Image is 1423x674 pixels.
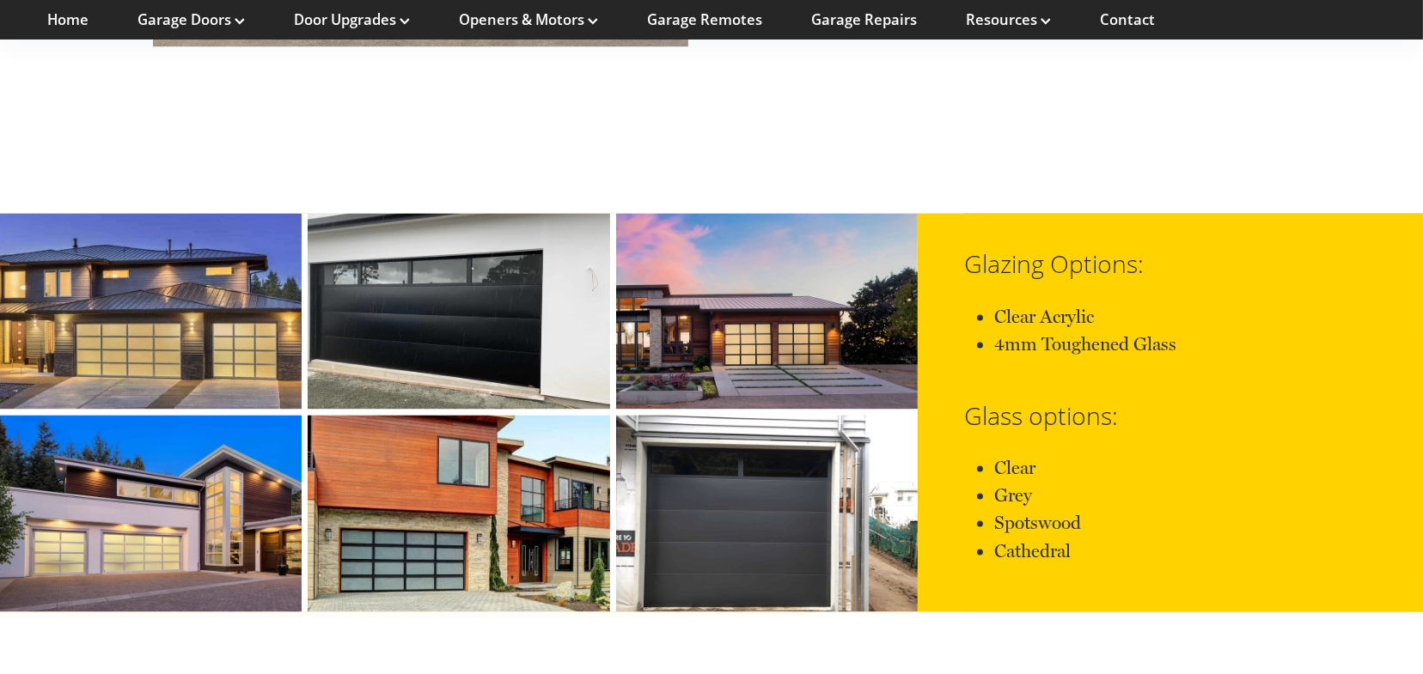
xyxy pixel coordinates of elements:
h3: Glazing Options: [964,250,1423,279]
a: Garage Doors [137,10,245,29]
p: Cathedral [994,538,1423,566]
p: 4mm Toughened Glass [994,331,1423,359]
p: Spotswood [994,510,1423,537]
a: Contact [1100,10,1155,29]
p: Clear [994,455,1423,483]
a: Home [47,10,89,29]
a: Garage Repairs [811,10,917,29]
a: Resources [966,10,1051,29]
a: Door Upgrades [294,10,410,29]
p: Clear Acrylic [994,304,1423,331]
h3: Glass options: [964,402,1423,431]
a: Openers & Motors [459,10,598,29]
a: Garage Remotes [647,10,762,29]
p: Grey [994,483,1423,510]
